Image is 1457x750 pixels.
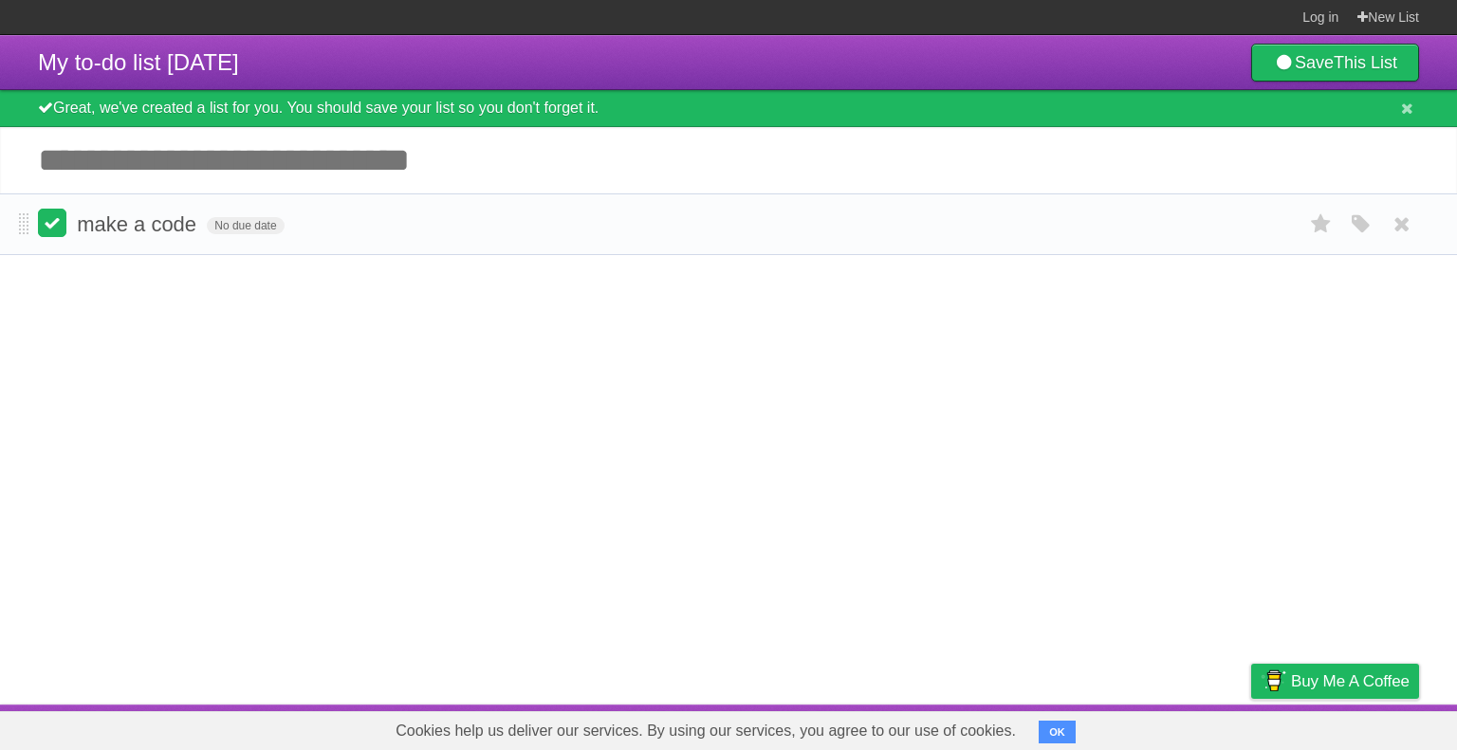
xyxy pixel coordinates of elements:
span: No due date [207,217,284,234]
a: Developers [1061,709,1138,745]
span: make a code [77,212,201,236]
a: SaveThis List [1251,44,1419,82]
a: Privacy [1226,709,1276,745]
a: Buy me a coffee [1251,664,1419,699]
span: My to-do list [DATE] [38,49,239,75]
a: Terms [1162,709,1204,745]
a: About [999,709,1039,745]
label: Star task [1303,209,1339,240]
span: Buy me a coffee [1291,665,1410,698]
label: Done [38,209,66,237]
button: OK [1039,721,1076,743]
b: This List [1334,53,1397,72]
img: Buy me a coffee [1261,665,1286,697]
a: Suggest a feature [1300,709,1419,745]
span: Cookies help us deliver our services. By using our services, you agree to our use of cookies. [377,712,1035,750]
